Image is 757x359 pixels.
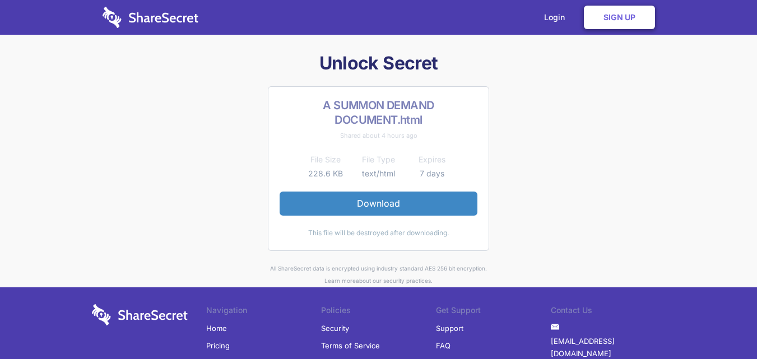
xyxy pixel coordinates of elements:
li: Policies [321,304,436,320]
td: 228.6 KB [299,167,352,180]
a: Terms of Service [321,337,380,354]
a: FAQ [436,337,451,354]
th: Expires [405,153,458,166]
div: This file will be destroyed after downloading. [280,227,477,239]
img: logo-wordmark-white-trans-d4663122ce5f474addd5e946df7df03e33cb6a1c49d2221995e7729f52c070b2.svg [92,304,188,325]
img: logo-wordmark-white-trans-d4663122ce5f474addd5e946df7df03e33cb6a1c49d2221995e7729f52c070b2.svg [103,7,198,28]
a: Sign Up [584,6,655,29]
a: Security [321,320,349,337]
th: File Size [299,153,352,166]
div: All ShareSecret data is encrypted using industry standard AES 256 bit encryption. about our secur... [87,262,670,287]
td: text/html [352,167,405,180]
h2: A SUMMON DEMAND DOCUMENT.html [280,98,477,127]
li: Navigation [206,304,321,320]
div: Shared about 4 hours ago [280,129,477,142]
a: Pricing [206,337,230,354]
a: Learn more [324,277,356,284]
li: Get Support [436,304,551,320]
h1: Unlock Secret [87,52,670,75]
td: 7 days [405,167,458,180]
li: Contact Us [551,304,666,320]
a: Home [206,320,227,337]
th: File Type [352,153,405,166]
a: Download [280,192,477,215]
a: Support [436,320,463,337]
